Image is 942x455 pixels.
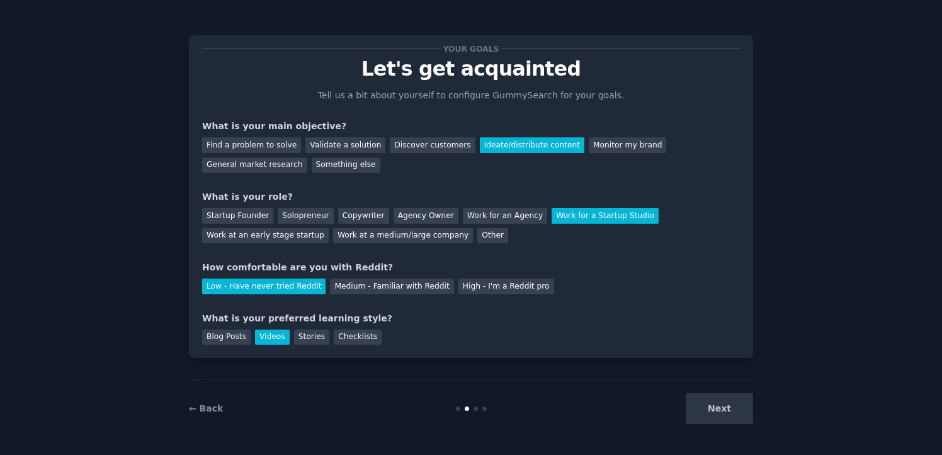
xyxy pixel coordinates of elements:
div: Work for an Agency [463,208,547,224]
div: Startup Founder [202,208,273,224]
div: What is your role? [202,190,740,204]
div: What is your preferred learning style? [202,312,740,325]
div: Videos [255,330,290,345]
div: Copywriter [338,208,389,224]
div: Blog Posts [202,330,251,345]
div: Discover customers [390,137,475,153]
div: Other [477,228,508,244]
span: Your goals [441,42,501,55]
div: Work at an early stage startup [202,228,329,244]
div: Agency Owner [394,208,458,224]
div: High - I'm a Reddit pro [458,279,554,294]
div: Find a problem to solve [202,137,301,153]
p: Tell us a bit about yourself to configure GummySearch for your goals. [312,89,630,102]
div: Stories [294,330,329,345]
div: Validate a solution [305,137,385,153]
div: What is your main objective? [202,120,740,133]
div: Work at a medium/large company [333,228,473,244]
div: Checklists [334,330,382,345]
div: General market research [202,158,307,173]
div: Something else [312,158,380,173]
div: Medium - Familiar with Reddit [330,279,453,294]
p: Let's get acquainted [202,58,740,80]
div: Monitor my brand [589,137,666,153]
div: How comfortable are you with Reddit? [202,261,740,274]
a: ← Back [189,403,223,413]
div: Solopreneur [278,208,333,224]
div: Ideate/distribute content [480,137,584,153]
div: Work for a Startup Studio [552,208,658,224]
div: Low - Have never tried Reddit [202,279,326,294]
